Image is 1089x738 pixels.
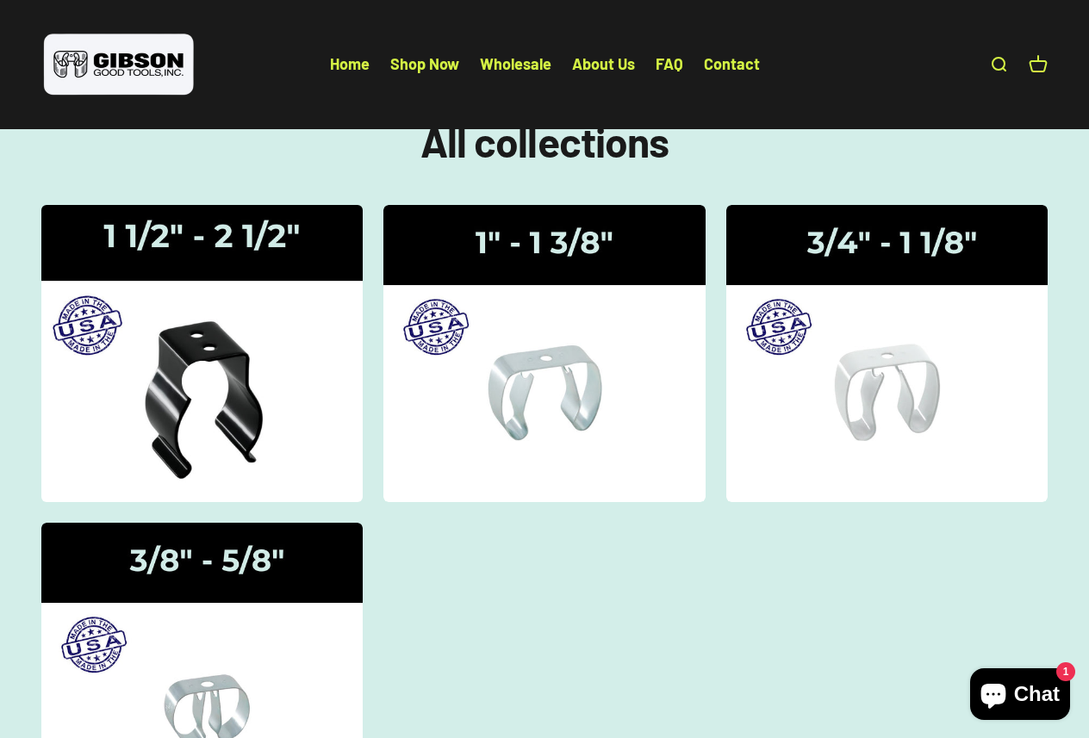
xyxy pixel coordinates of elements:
img: Gibson gripper clips one and a half inch to two and a half inches [32,196,373,511]
h1: All collections [41,119,1048,164]
a: FAQ [656,54,683,73]
inbox-online-store-chat: Shopify online store chat [965,668,1075,724]
img: Gripper Clips | 3/4" - 1 1/8" [726,205,1048,502]
a: About Us [572,54,635,73]
img: Gripper Clips | 1" - 1 3/8" [383,205,705,502]
a: Contact [704,54,760,73]
a: Home [330,54,370,73]
a: Gibson gripper clips one and a half inch to two and a half inches [41,205,363,502]
a: Wholesale [480,54,551,73]
a: Shop Now [390,54,459,73]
